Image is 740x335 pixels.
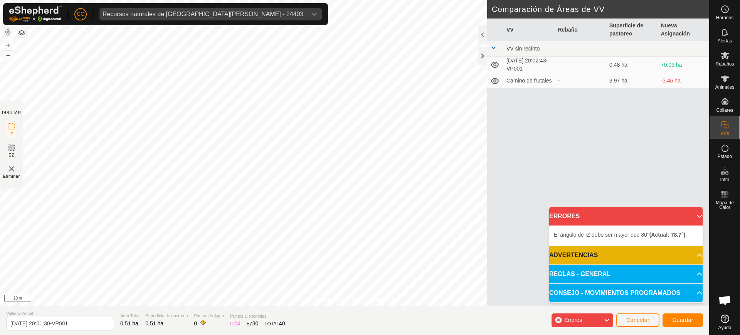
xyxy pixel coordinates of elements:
[99,8,306,20] span: Recursos naturales de Castilla y Leon - 24403
[672,317,693,323] span: Guardar
[716,108,733,113] span: Collares
[616,313,659,327] button: Cancelar
[549,212,580,221] span: ERRORES
[3,40,13,50] button: +
[558,77,604,85] div: -
[503,73,555,89] td: Camino de frutales
[549,265,703,283] p-accordion-header: REGLAS - GENERAL
[549,246,703,264] p-accordion-header: ADVERTENCIAS
[145,313,188,319] span: Superficie de pastoreo
[2,110,21,116] div: DIBUJAR
[663,313,703,327] button: Guardar
[120,313,139,319] span: Área Total
[145,320,163,327] span: 0.51 ha
[558,61,604,69] div: -
[194,320,197,327] span: 0
[9,6,62,22] img: Logo Gallagher
[549,269,610,279] span: REGLAS - GENERAL
[549,226,703,246] p-accordion-content: ERRORES
[230,320,240,328] div: IZ
[715,85,734,89] span: Animales
[549,251,598,260] span: ADVERTENCIAS
[658,73,710,89] td: -3.46 ha
[606,57,658,73] td: 0.48 ha
[506,45,540,52] span: VV sin recinto
[711,200,738,210] span: Mapa de Calor
[120,320,138,327] span: 0.51 ha
[503,57,555,73] td: [DATE] 20:02:43-VP001
[17,28,26,37] button: Capas del Mapa
[710,311,740,333] a: Ayuda
[658,57,710,73] td: +0.03 ha
[10,131,14,137] span: IZ
[103,11,303,17] div: Recursos naturales de [GEOGRAPHIC_DATA][PERSON_NAME] - 24403
[549,284,703,302] p-accordion-header: CONSEJO - MOVIMIENTOS PROGRAMADOS
[252,320,259,327] span: 30
[713,289,737,312] div: Chat abierto
[549,207,703,226] p-accordion-header: ERRORES
[720,177,729,182] span: Infra
[77,10,84,18] span: CC
[718,154,732,159] span: Estado
[368,296,394,303] a: Contáctenos
[649,232,686,238] b: (Actual: 78.7°)
[658,19,710,41] th: Nueva Asignación
[564,317,582,323] span: Errores
[492,5,709,14] h2: Comparación de Áreas de VV
[264,320,285,328] div: TOTAL
[6,310,114,317] span: Vallado Virtual
[9,152,15,158] span: EZ
[606,73,658,89] td: 3.97 ha
[230,313,285,320] span: Puntos Disponibles
[720,131,729,136] span: VVs
[246,320,258,328] div: EZ
[3,51,13,60] button: –
[549,288,680,298] span: CONSEJO - MOVIMIENTOS PROGRAMADOS
[555,19,607,41] th: Rebaño
[7,164,16,173] img: VV
[194,313,224,319] span: Puntos de Agua
[626,317,649,323] span: Cancelar
[234,320,240,327] span: 24
[606,19,658,41] th: Superficie de pastoreo
[718,39,732,43] span: Alertas
[718,325,732,330] span: Ayuda
[279,320,285,327] span: 40
[554,232,687,238] span: El ángulo de IZ debe ser mayor que 80° .
[306,8,322,20] div: dropdown trigger
[716,15,733,20] span: Horarios
[503,19,555,41] th: VV
[3,173,20,179] span: Eliminar
[3,28,13,37] button: Restablecer Mapa
[715,62,734,66] span: Rebaños
[315,296,359,303] a: Política de Privacidad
